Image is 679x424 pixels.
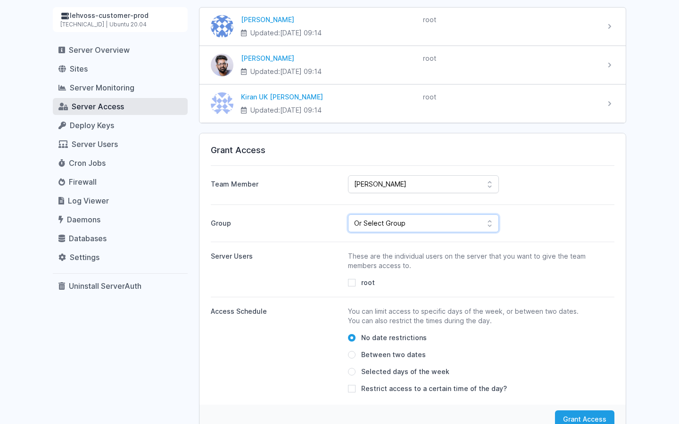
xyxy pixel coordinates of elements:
[69,45,130,55] span: Server Overview
[53,249,188,266] a: Settings
[72,139,118,149] span: Server Users
[361,384,507,393] span: Restrict access to a certain time of the day?
[72,102,124,111] span: Server Access
[60,21,180,28] div: [TECHNICAL_ID] | Ubuntu 20.04
[69,281,141,291] span: Uninstall ServerAuth
[211,54,233,76] img: Sankaran
[69,234,107,243] span: Databases
[70,64,88,73] span: Sites
[211,215,340,232] label: Group
[199,85,626,122] a: Kiran UK Pillai Kiran UK [PERSON_NAME] Updated:[DATE] 09:14 root
[361,350,426,359] span: Between two dates
[69,177,97,187] span: Firewall
[250,28,322,38] span: Updated:
[211,176,340,189] label: Team Member
[53,60,188,77] a: Sites
[60,11,180,21] div: lehvoss-customer-prod
[53,79,188,96] a: Server Monitoring
[348,252,589,270] p: These are the individual users on the server that you want to give the team members access to.
[250,67,322,76] span: Updated:
[211,307,340,316] div: Access Schedule
[361,278,375,287] span: root
[250,106,322,115] span: Updated:
[280,106,322,114] time: [DATE] 09:14
[70,253,99,262] span: Settings
[199,8,626,45] a: Sudeesh [PERSON_NAME] Updated:[DATE] 09:14 root
[53,98,188,115] a: Server Access
[68,196,109,205] span: Log Viewer
[211,145,614,156] h3: Grant Access
[70,83,134,92] span: Server Monitoring
[280,29,322,37] time: [DATE] 09:14
[361,333,427,342] span: No date restrictions
[241,54,415,63] div: [PERSON_NAME]
[199,46,626,84] a: Sankaran [PERSON_NAME] Updated:[DATE] 09:14 root
[280,67,322,75] time: [DATE] 09:14
[53,211,188,228] a: Daemons
[211,92,233,115] img: Kiran UK Pillai
[423,54,597,63] div: root
[53,277,188,294] a: Uninstall ServerAuth
[423,15,597,24] div: root
[53,192,188,209] a: Log Viewer
[53,173,188,190] a: Firewall
[211,252,340,261] div: Server Users
[348,307,589,326] p: You can limit access to specific days of the week, or between two dates. You can also restrict th...
[423,92,597,102] div: root
[67,215,100,224] span: Daemons
[69,158,106,168] span: Cron Jobs
[241,15,415,24] div: [PERSON_NAME]
[53,117,188,134] a: Deploy Keys
[241,92,415,102] div: Kiran UK [PERSON_NAME]
[53,41,188,58] a: Server Overview
[70,121,114,130] span: Deploy Keys
[53,155,188,171] a: Cron Jobs
[361,367,449,376] span: Selected days of the week
[211,15,233,38] img: Sudeesh
[53,136,188,153] a: Server Users
[53,230,188,247] a: Databases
